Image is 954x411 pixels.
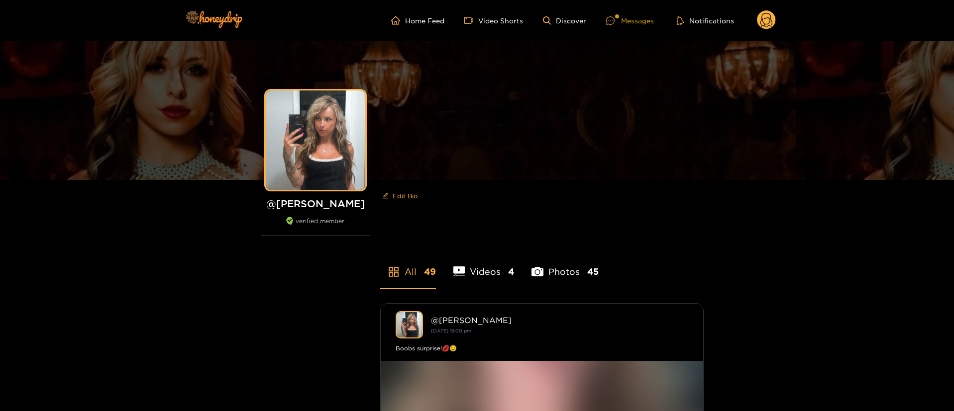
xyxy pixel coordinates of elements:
[531,243,599,288] li: Photos
[464,16,523,25] a: Video Shorts
[382,192,389,200] span: edit
[587,265,599,278] span: 45
[508,265,514,278] span: 4
[424,265,436,278] span: 49
[391,16,405,25] span: home
[431,328,471,333] small: [DATE] 19:00 pm
[606,15,654,26] div: Messages
[464,16,478,25] span: video-camera
[388,266,400,278] span: appstore
[261,217,370,236] div: verified member
[543,16,586,25] a: Discover
[261,197,370,210] h1: @ [PERSON_NAME]
[431,316,688,325] div: @ [PERSON_NAME]
[393,191,418,201] span: Edit Bio
[380,243,436,288] li: All
[391,16,444,25] a: Home Feed
[396,343,688,353] div: Boobs surprise!💋😉
[674,15,737,25] button: Notifications
[380,188,420,204] button: editEdit Bio
[396,311,423,338] img: kendra
[453,243,515,288] li: Videos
